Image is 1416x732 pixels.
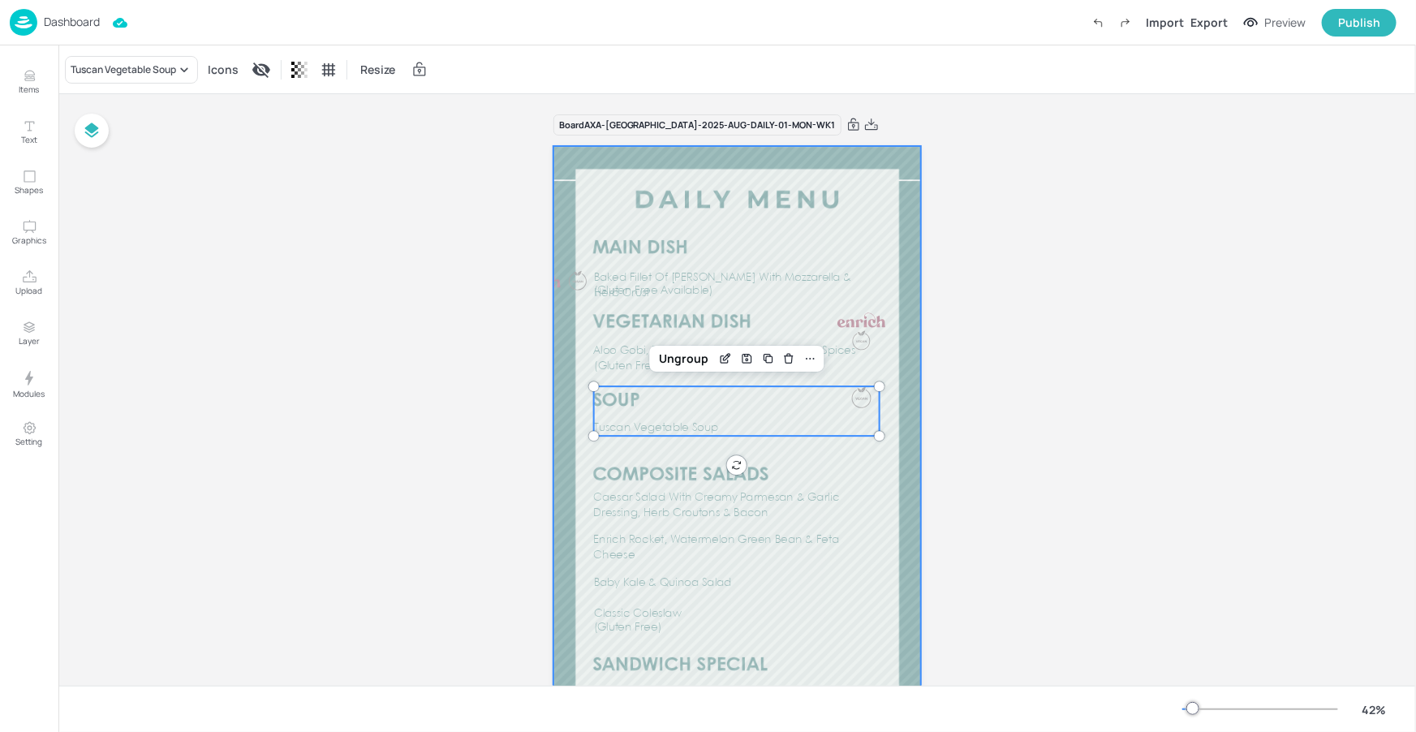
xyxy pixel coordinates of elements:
[594,286,713,296] span: (Gluten Free Available)
[594,578,732,588] span: Baby Kale & Quinoa Salad
[1338,14,1380,32] div: Publish
[248,57,274,83] div: Display condition
[1234,11,1315,35] button: Preview
[594,273,852,299] span: Baked Fillet Of [PERSON_NAME] With Mozzarella & Herb Crust
[1146,14,1184,31] div: Import
[593,535,839,561] span: Enrich Rocket, Watermelon Green Bean & Feta Cheese
[10,9,37,36] img: logo-86c26b7e.jpg
[1190,14,1228,31] div: Export
[594,622,661,633] span: (Gluten Free)
[594,423,719,433] span: Tuscan Vegetable Soup
[593,346,855,356] span: Aloo Gobi, Potato & Cauliflower with Indian Spices
[204,57,242,83] div: Icons
[1322,9,1397,37] button: Publish
[553,114,841,136] div: Board AXA-[GEOGRAPHIC_DATA]-2025-AUG-DAILY-01-MON-WK1
[652,348,715,369] div: Ungroup
[594,361,713,372] span: (Gluten Free Available)
[594,609,682,619] span: Classic Coleslaw
[1084,9,1112,37] label: Undo (Ctrl + Z)
[1112,9,1139,37] label: Redo (Ctrl + Y)
[44,16,100,28] p: Dashboard
[736,348,757,369] div: Save Layout
[593,493,839,519] span: Caesar Salad With Creamy Parmesan & Garlic Dressing, Herb Croutons & Bacon
[1354,701,1393,718] div: 42 %
[71,62,176,77] div: Tuscan Vegetable Soup
[1264,14,1306,32] div: Preview
[357,61,398,78] span: Resize
[757,348,778,369] div: Duplicate
[778,348,799,369] div: Delete
[715,348,736,369] div: Edit Item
